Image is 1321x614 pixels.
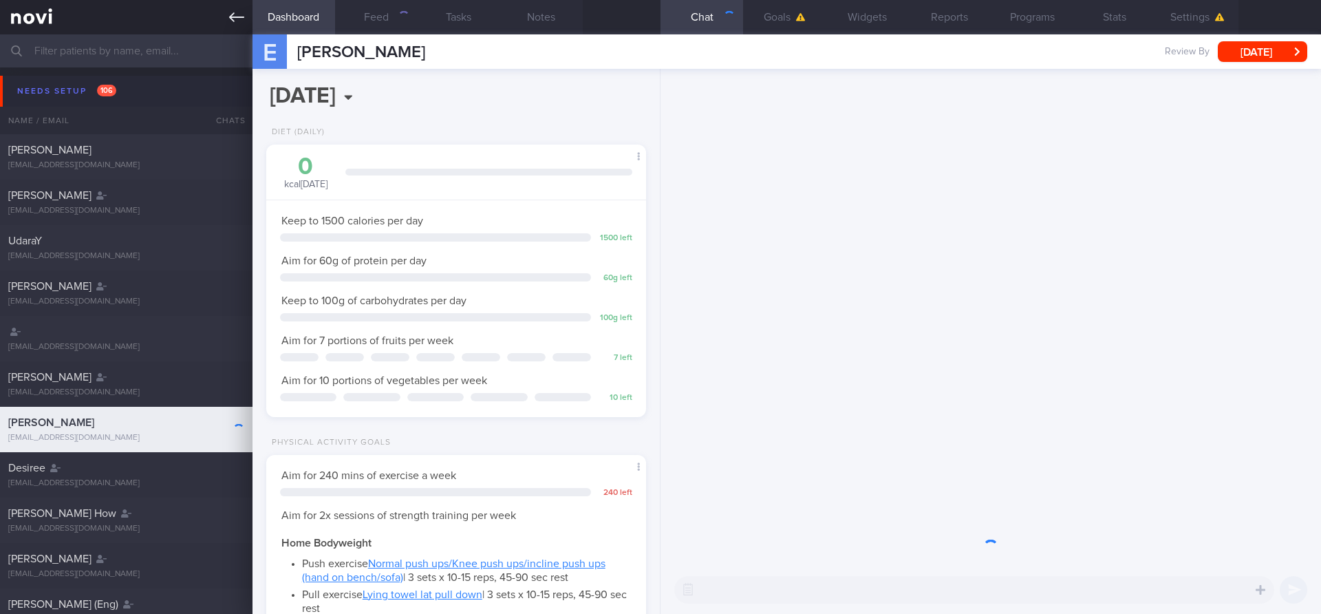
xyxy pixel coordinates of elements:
[1165,46,1210,59] span: Review By
[97,85,116,96] span: 106
[8,569,244,580] div: [EMAIL_ADDRESS][DOMAIN_NAME]
[302,553,631,584] li: Push exercise | 3 sets x 10-15 reps, 45-90 sec rest
[598,273,632,284] div: 60 g left
[8,417,94,428] span: [PERSON_NAME]
[8,160,244,171] div: [EMAIL_ADDRESS][DOMAIN_NAME]
[363,589,482,600] a: Lying towel lat pull down
[14,82,120,100] div: Needs setup
[244,26,295,79] div: E
[8,372,92,383] span: [PERSON_NAME]
[598,313,632,324] div: 100 g left
[8,145,92,156] span: [PERSON_NAME]
[8,206,244,216] div: [EMAIL_ADDRESS][DOMAIN_NAME]
[197,107,253,134] div: Chats
[8,235,42,246] span: UdaraY
[8,281,92,292] span: [PERSON_NAME]
[281,538,372,549] strong: Home Bodyweight
[281,510,516,521] span: Aim for 2x sessions of strength training per week
[598,353,632,363] div: 7 left
[8,297,244,307] div: [EMAIL_ADDRESS][DOMAIN_NAME]
[8,553,92,564] span: [PERSON_NAME]
[280,155,332,191] div: kcal [DATE]
[281,215,423,226] span: Keep to 1500 calories per day
[302,558,605,583] a: Normal push ups/Knee push ups/incline push ups (hand on bench/sofa)
[281,335,453,346] span: Aim for 7 portions of fruits per week
[1218,41,1307,62] button: [DATE]
[297,44,425,61] span: [PERSON_NAME]
[8,190,92,201] span: [PERSON_NAME]
[598,233,632,244] div: 1500 left
[8,388,244,398] div: [EMAIL_ADDRESS][DOMAIN_NAME]
[8,599,118,610] span: [PERSON_NAME] (Eng)
[8,508,116,519] span: [PERSON_NAME] How
[598,488,632,498] div: 240 left
[598,393,632,403] div: 10 left
[281,375,487,386] span: Aim for 10 portions of vegetables per week
[8,342,244,352] div: [EMAIL_ADDRESS][DOMAIN_NAME]
[281,255,427,266] span: Aim for 60g of protein per day
[281,295,466,306] span: Keep to 100g of carbohydrates per day
[8,463,45,474] span: Desiree
[266,438,391,448] div: Physical Activity Goals
[280,155,332,179] div: 0
[8,433,244,443] div: [EMAIL_ADDRESS][DOMAIN_NAME]
[266,127,325,138] div: Diet (Daily)
[8,251,244,262] div: [EMAIL_ADDRESS][DOMAIN_NAME]
[8,524,244,534] div: [EMAIL_ADDRESS][DOMAIN_NAME]
[281,470,456,481] span: Aim for 240 mins of exercise a week
[8,478,244,489] div: [EMAIL_ADDRESS][DOMAIN_NAME]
